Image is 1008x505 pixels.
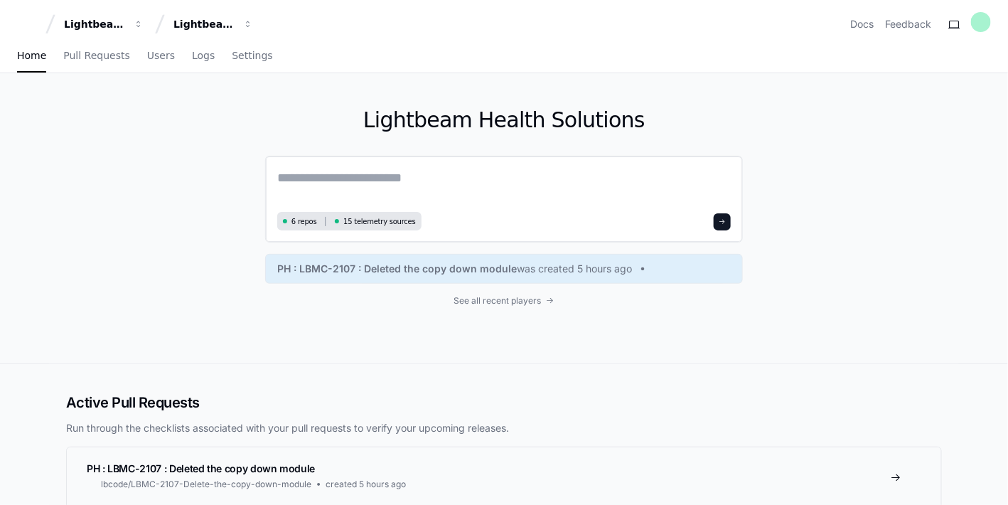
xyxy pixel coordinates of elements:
span: PH : LBMC-2107 : Deleted the copy down module [87,462,315,474]
span: 15 telemetry sources [343,216,415,227]
a: Settings [232,40,272,73]
a: See all recent players [265,295,743,307]
span: Settings [232,51,272,60]
a: PH : LBMC-2107 : Deleted the copy down modulewas created 5 hours ago [277,262,731,276]
a: Home [17,40,46,73]
span: See all recent players [454,295,542,307]
span: created 5 hours ago [326,479,406,490]
span: was created 5 hours ago [517,262,632,276]
button: Lightbeam Health Solutions [168,11,259,37]
button: Feedback [885,17,931,31]
a: Logs [192,40,215,73]
span: Home [17,51,46,60]
div: Lightbeam Health [64,17,125,31]
a: Users [147,40,175,73]
h1: Lightbeam Health Solutions [265,107,743,133]
div: Lightbeam Health Solutions [173,17,235,31]
a: Pull Requests [63,40,129,73]
span: lbcode/LBMC-2107-Delete-the-copy-down-module [101,479,311,490]
p: Run through the checklists associated with your pull requests to verify your upcoming releases. [66,421,942,435]
span: 6 repos [291,216,317,227]
button: Lightbeam Health [58,11,149,37]
span: Pull Requests [63,51,129,60]
a: Docs [850,17,874,31]
span: Users [147,51,175,60]
span: PH : LBMC-2107 : Deleted the copy down module [277,262,517,276]
h2: Active Pull Requests [66,393,942,413]
span: Logs [192,51,215,60]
